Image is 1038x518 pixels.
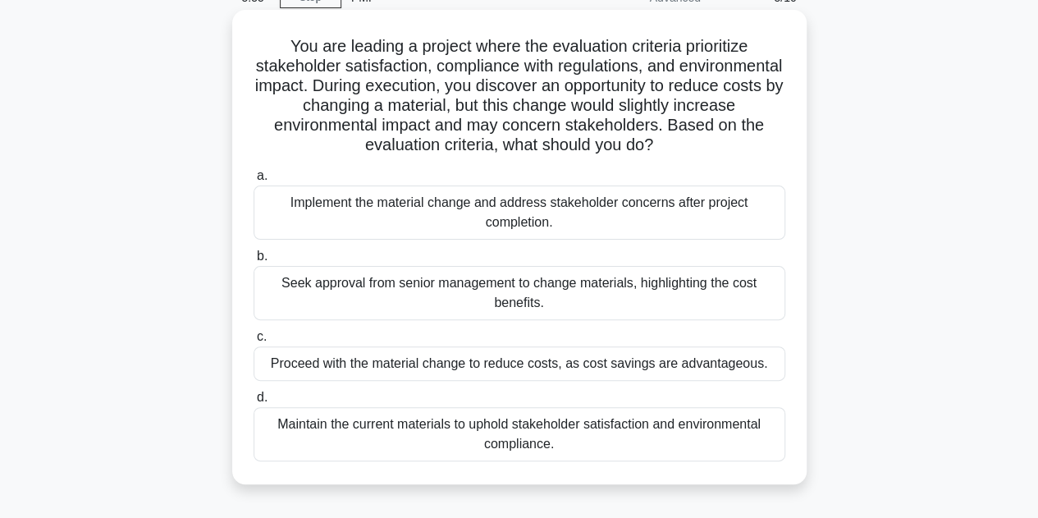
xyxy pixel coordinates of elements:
[252,36,787,156] h5: You are leading a project where the evaluation criteria prioritize stakeholder satisfaction, comp...
[254,266,785,320] div: Seek approval from senior management to change materials, highlighting the cost benefits.
[257,329,267,343] span: c.
[254,186,785,240] div: Implement the material change and address stakeholder concerns after project completion.
[257,168,268,182] span: a.
[257,249,268,263] span: b.
[254,407,785,461] div: Maintain the current materials to uphold stakeholder satisfaction and environmental compliance.
[254,346,785,381] div: Proceed with the material change to reduce costs, as cost savings are advantageous.
[257,390,268,404] span: d.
